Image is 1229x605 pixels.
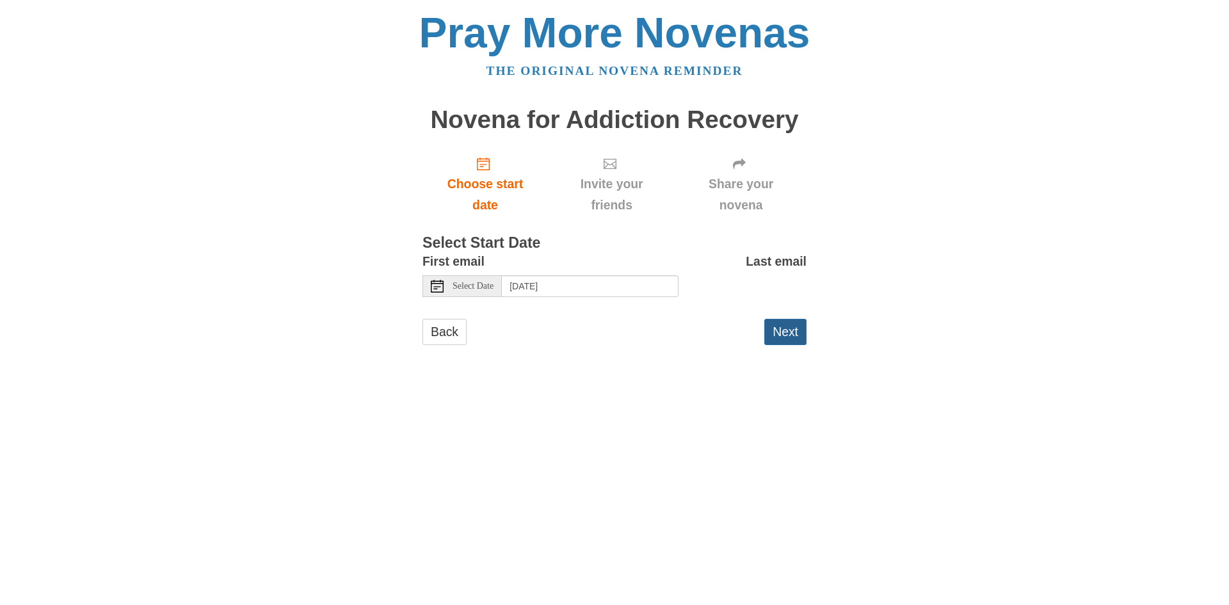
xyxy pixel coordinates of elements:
[486,64,743,77] a: The original novena reminder
[746,251,807,272] label: Last email
[419,9,810,56] a: Pray More Novenas
[548,146,675,222] div: Click "Next" to confirm your start date first.
[422,235,807,252] h3: Select Start Date
[422,319,467,345] a: Back
[561,173,663,216] span: Invite your friends
[422,106,807,134] h1: Novena for Addiction Recovery
[453,282,494,291] span: Select Date
[422,146,548,222] a: Choose start date
[422,251,485,272] label: First email
[435,173,535,216] span: Choose start date
[764,319,807,345] button: Next
[688,173,794,216] span: Share your novena
[675,146,807,222] div: Click "Next" to confirm your start date first.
